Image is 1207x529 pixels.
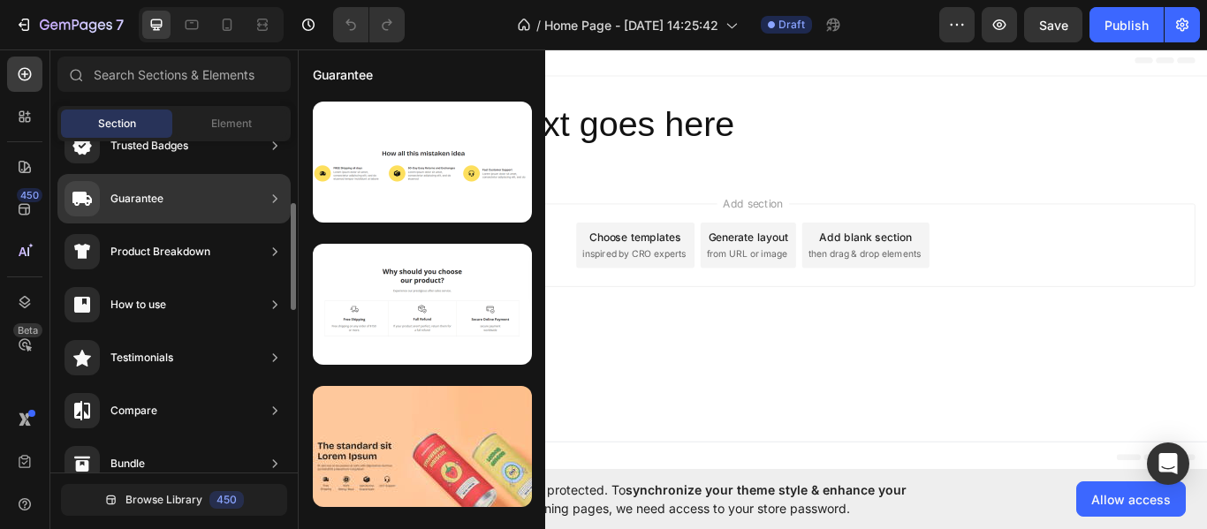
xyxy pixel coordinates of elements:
div: Trusted Badges [110,137,188,155]
div: Beta [13,323,42,337]
span: / [536,16,541,34]
span: Home Page - [DATE] 14:25:42 [544,16,718,34]
div: Add blank section [608,214,716,232]
div: Bundle [110,455,145,472]
button: 7 [7,7,132,42]
div: Guarantee [110,190,163,208]
span: Draft [778,17,805,33]
button: Browse Library450 [61,484,287,516]
span: Your page is password protected. To when designing pages, we need access to your store password. [411,480,975,518]
div: Publish [1105,16,1149,34]
div: Open Intercom Messenger [1147,442,1189,485]
button: Save [1024,7,1082,42]
span: synchronize your theme style & enhance your experience [411,482,907,516]
div: How to use [110,296,166,314]
span: Add section [489,175,573,193]
div: Compare [110,402,157,419]
div: Product Breakdown [110,243,210,261]
button: Publish [1089,7,1164,42]
p: 7 [116,14,124,35]
div: 450 [209,491,244,509]
input: Search Sections & Elements [57,57,291,92]
div: 450 [17,188,42,202]
span: from URL or image [476,236,571,252]
span: Save [1039,18,1068,33]
iframe: Design area [298,45,1207,473]
button: Allow access [1076,481,1186,517]
span: Allow access [1091,490,1171,509]
div: Testimonials [110,349,173,367]
span: Element [211,116,252,132]
span: then drag & drop elements [595,236,726,252]
div: Choose templates [340,214,447,232]
div: Undo/Redo [333,7,405,42]
div: Generate layout [479,214,572,232]
span: Browse Library [125,492,202,508]
span: Section [98,116,136,132]
span: inspired by CRO experts [331,236,452,252]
